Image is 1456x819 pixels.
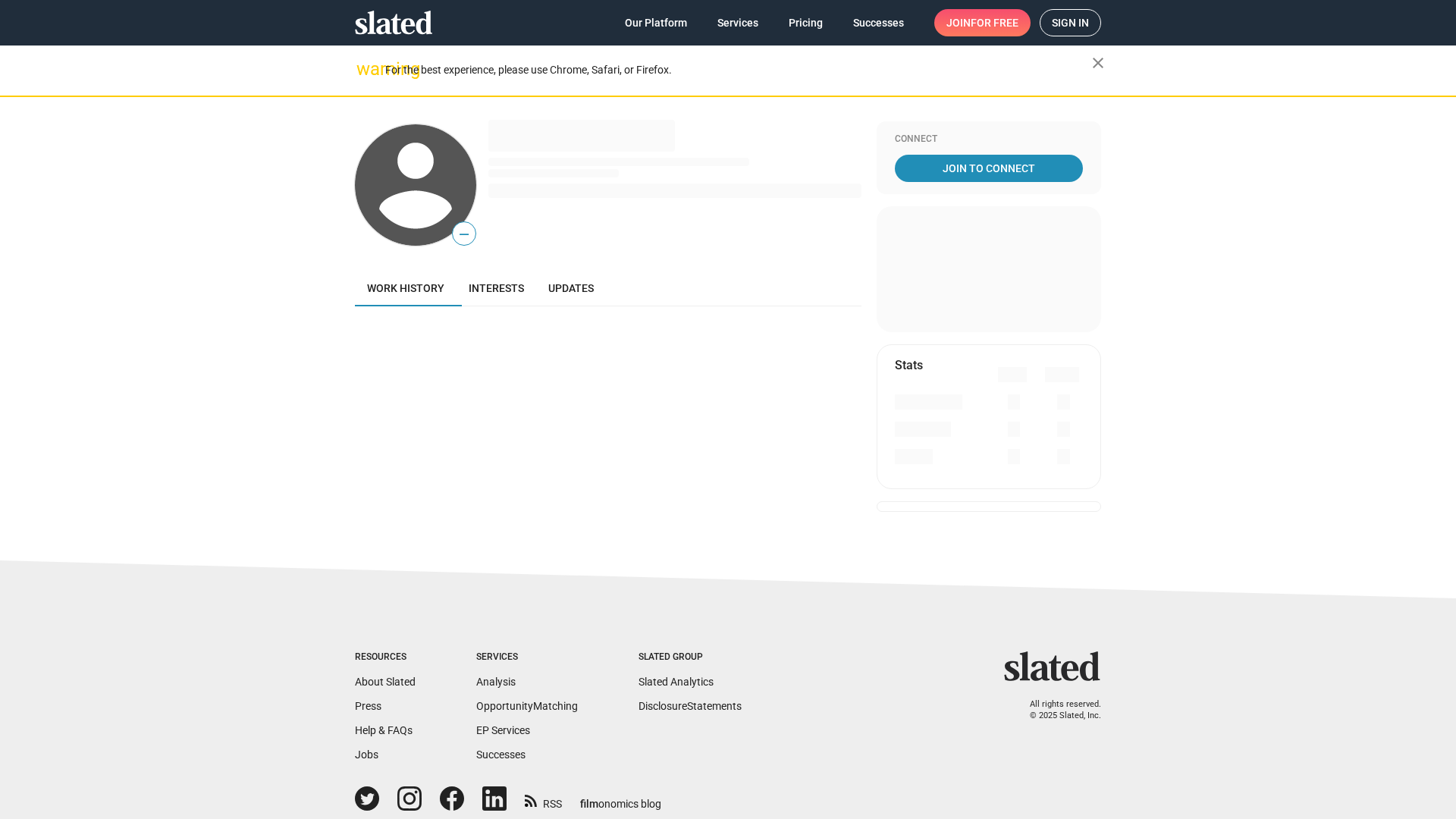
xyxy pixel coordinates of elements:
a: Joinfor free [934,9,1031,36]
span: Join [946,9,1018,36]
a: Help & FAQs [355,724,413,736]
span: Updates [548,282,594,294]
span: Work history [367,282,444,294]
a: Interests [457,270,536,306]
a: Successes [476,748,526,761]
span: Sign in [1052,10,1089,36]
a: Work history [355,270,457,306]
div: Resources [355,651,416,664]
a: Jobs [355,748,378,761]
a: EP Services [476,724,530,736]
a: Slated Analytics [639,676,714,688]
a: Join To Connect [895,155,1083,182]
span: Our Platform [625,9,687,36]
a: OpportunityMatching [476,700,578,712]
span: — [453,224,475,244]
a: Successes [841,9,916,36]
a: Updates [536,270,606,306]
a: About Slated [355,676,416,688]
span: for free [971,9,1018,36]
p: All rights reserved. © 2025 Slated, Inc. [1014,699,1101,721]
span: Join To Connect [898,155,1080,182]
a: filmonomics blog [580,785,661,811]
div: Services [476,651,578,664]
span: film [580,798,598,810]
a: Analysis [476,676,516,688]
a: Press [355,700,381,712]
span: Pricing [789,9,823,36]
div: Connect [895,133,1083,146]
mat-icon: close [1089,54,1107,72]
span: Successes [853,9,904,36]
span: Services [717,9,758,36]
a: Sign in [1040,9,1101,36]
span: Interests [469,282,524,294]
mat-icon: warning [356,60,375,78]
div: Slated Group [639,651,742,664]
div: For the best experience, please use Chrome, Safari, or Firefox. [385,60,1092,80]
a: DisclosureStatements [639,700,742,712]
a: Services [705,9,770,36]
a: Pricing [777,9,835,36]
mat-card-title: Stats [895,357,923,373]
a: Our Platform [613,9,699,36]
a: RSS [525,788,562,811]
